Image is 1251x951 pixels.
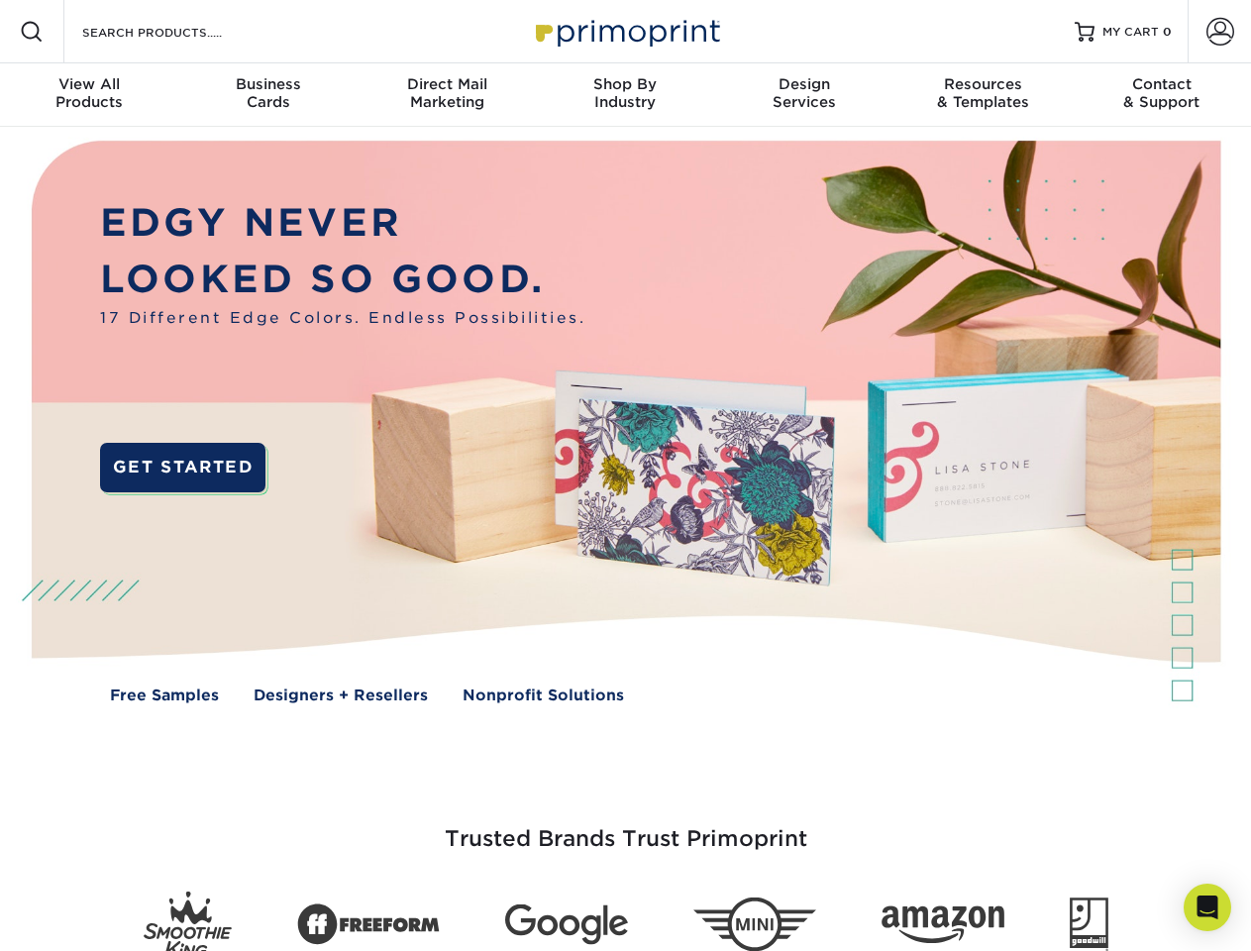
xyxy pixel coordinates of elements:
a: Free Samples [110,685,219,707]
span: Shop By [536,75,714,93]
a: GET STARTED [100,443,265,492]
a: Nonprofit Solutions [463,685,624,707]
a: BusinessCards [178,63,357,127]
div: Open Intercom Messenger [1184,884,1231,931]
input: SEARCH PRODUCTS..... [80,20,273,44]
h3: Trusted Brands Trust Primoprint [47,779,1205,876]
div: & Support [1073,75,1251,111]
span: 0 [1163,25,1172,39]
div: Industry [536,75,714,111]
span: Design [715,75,893,93]
img: Google [505,904,628,945]
img: Amazon [882,906,1004,944]
a: Direct MailMarketing [358,63,536,127]
a: Designers + Resellers [254,685,428,707]
span: MY CART [1102,24,1159,41]
a: DesignServices [715,63,893,127]
span: Resources [893,75,1072,93]
span: 17 Different Edge Colors. Endless Possibilities. [100,307,585,330]
div: Cards [178,75,357,111]
span: Direct Mail [358,75,536,93]
img: Primoprint [527,10,725,53]
div: & Templates [893,75,1072,111]
div: Services [715,75,893,111]
span: Business [178,75,357,93]
img: Goodwill [1070,898,1108,951]
div: Marketing [358,75,536,111]
a: Shop ByIndustry [536,63,714,127]
p: EDGY NEVER [100,195,585,252]
a: Resources& Templates [893,63,1072,127]
a: Contact& Support [1073,63,1251,127]
p: LOOKED SO GOOD. [100,252,585,308]
span: Contact [1073,75,1251,93]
